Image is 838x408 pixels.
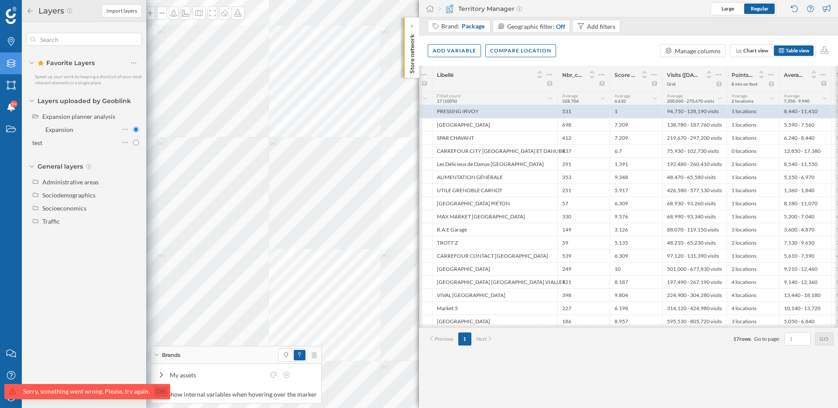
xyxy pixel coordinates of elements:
[432,275,557,288] div: [GEOGRAPHIC_DATA] [GEOGRAPHIC_DATA] VIALLET
[133,127,139,132] input: Expansion
[779,210,831,223] div: 5,200 - 7,040
[432,301,557,315] div: Market.5
[732,98,753,104] span: 2 locations
[751,335,752,342] span: .
[779,262,831,275] div: 9,210 - 12,460
[6,7,17,24] img: Geoblink Logo
[507,23,555,30] span: Geographic filter:
[667,72,701,78] span: Visits ([DATE] to [DATE])
[610,236,662,249] div: 5.135
[557,144,610,157] div: 437
[743,47,768,54] span: Chart view
[779,301,831,315] div: 10,140 - 13,720
[739,335,751,342] span: rows
[432,315,557,328] div: [GEOGRAPHIC_DATA]
[779,236,831,249] div: 7,130 - 9,650
[610,144,662,157] div: 6.7
[662,131,727,144] div: 219,670 - 297,200 visits
[727,249,779,262] div: 1 locations
[727,315,779,328] div: 3 locations
[562,72,584,78] span: Nbr_colis_062025
[610,170,662,183] div: 9.348
[610,197,662,210] div: 6.309
[662,249,727,262] div: 97,120 - 131,390 visits
[727,301,779,315] div: 4 locations
[557,223,610,236] div: 149
[727,170,779,183] div: 1 locations
[675,46,721,55] div: Manage columns
[779,144,831,157] div: 12,850 - 17,380
[557,157,610,170] div: 291
[732,81,758,87] div: 8 min on foot
[437,93,461,98] span: Filled count
[432,262,557,275] div: [GEOGRAPHIC_DATA]
[610,288,662,301] div: 9.804
[779,170,831,183] div: 5,150 - 6,970
[38,97,131,105] span: Layers uploaded by Geoblink
[610,157,662,170] div: 1.391
[615,93,630,98] span: Average
[23,387,150,396] div: Sorry, something went wrong. Please, try again.
[557,288,610,301] div: 398
[662,183,727,197] div: 426,580 - 577,130 visits
[557,197,610,210] div: 57
[437,72,453,78] span: Libellé
[733,335,739,342] span: 17
[133,140,139,145] input: test
[557,131,610,144] div: 412
[610,301,662,315] div: 6.198
[662,315,727,328] div: 595,530 - 805,720 visits
[170,370,265,380] div: My assets
[42,204,86,212] div: Socioeconomics
[779,131,831,144] div: 6,240 - 8,440
[779,288,831,301] div: 13,440 - 18,180
[662,197,727,210] div: 68,930 - 93,260 visits
[779,157,831,170] div: 8,540 - 11,550
[610,262,662,275] div: 10
[779,249,831,262] div: 5,610 - 7,590
[34,4,66,18] h2: Layers
[727,131,779,144] div: 1 locations
[662,144,727,157] div: 75,930 - 102,730 visits
[162,351,180,359] span: Brands
[667,81,676,87] div: Grid
[732,93,747,98] span: Average
[610,210,662,223] div: 9.576
[439,4,522,13] div: Territory Manager
[727,288,779,301] div: 4 locations
[556,22,565,31] div: Off
[787,335,808,343] input: 1
[727,144,779,157] div: 0 locations
[432,197,557,210] div: [GEOGRAPHIC_DATA] PIÉTON
[432,105,557,118] div: PRESSING IRVOY
[557,315,610,328] div: 186
[557,275,610,288] div: 421
[784,72,805,78] span: Average driving traffic around the point (2024): Weekday (Maximum)
[732,72,753,78] span: Points of Interest: La Poste and Mondial Relay
[155,390,317,399] label: Show internal variables when hovering over the marker
[727,210,779,223] div: 1 locations
[727,275,779,288] div: 4 locations
[662,157,727,170] div: 192,480 - 260,410 visits
[615,72,636,78] span: Score Horaire Global
[557,301,610,315] div: 227
[432,249,557,262] div: CARREFOUR CONTACT [GEOGRAPHIC_DATA]
[786,47,809,54] span: Table view
[727,262,779,275] div: 2 locations
[587,22,615,31] div: Add filters
[557,183,610,197] div: 251
[784,98,810,104] span: 7,350 - 9,940
[32,139,42,146] div: test
[557,210,610,223] div: 330
[42,178,99,186] div: Administrative areas
[432,144,557,157] div: CARREFOUR CITY [GEOGRAPHIC_DATA] ET DANUBE
[727,118,779,131] div: 1 locations
[557,118,610,131] div: 698
[754,335,780,343] span: Go to page:
[432,170,557,183] div: ALIMENTATION GÉNÉRALE
[610,249,662,262] div: 6.309
[662,105,727,118] div: 94,750 - 128,190 visits
[610,131,662,144] div: 7.209
[727,105,779,118] div: 1 locations
[727,197,779,210] div: 1 locations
